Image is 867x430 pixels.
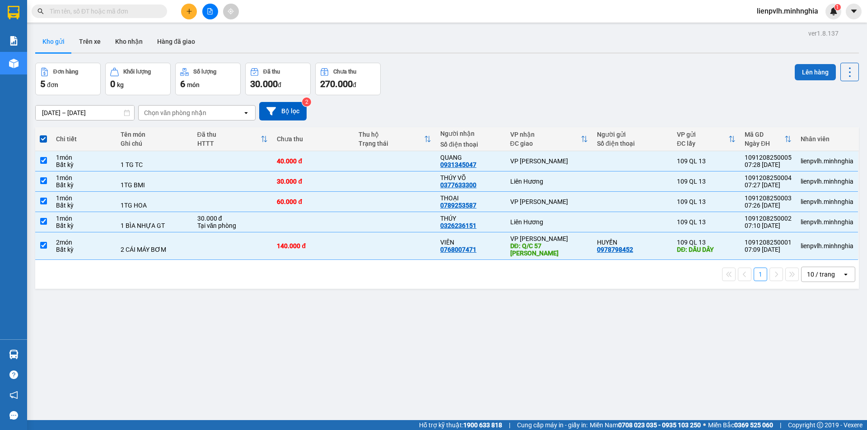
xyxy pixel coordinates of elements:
span: search [37,8,44,14]
div: Bất kỳ [56,161,112,168]
img: solution-icon [9,36,19,46]
div: THOẠI [440,194,501,202]
strong: 0369 525 060 [734,421,773,429]
span: kg [117,81,124,88]
span: 6 [180,79,185,89]
span: copyright [817,422,823,428]
div: Tên món [121,131,188,138]
div: Thu hộ [359,131,424,138]
span: ⚪️ [703,423,706,427]
div: Chưa thu [333,69,356,75]
div: 0326236151 [440,222,476,229]
span: notification [9,391,18,399]
div: Bất kỳ [56,246,112,253]
div: 07:28 [DATE] [745,161,792,168]
span: file-add [207,8,213,14]
div: DĐ: Q/C 57 HÒA MINH [510,242,588,257]
button: Kho nhận [108,31,150,52]
button: plus [181,4,197,19]
strong: 0708 023 035 - 0935 103 250 [618,421,701,429]
div: 1091208250002 [745,215,792,222]
div: Người gửi [597,131,668,138]
div: 0768007471 [440,246,476,253]
th: Toggle SortBy [740,127,796,151]
div: 40.000 đ [277,157,350,165]
div: Chưa thu [277,135,350,143]
img: icon-new-feature [830,7,838,15]
img: logo-vxr [8,6,19,19]
button: Lên hàng [795,64,836,80]
th: Toggle SortBy [506,127,592,151]
th: Toggle SortBy [672,127,740,151]
div: VP gửi [677,131,728,138]
div: Đơn hàng [53,69,78,75]
button: aim [223,4,239,19]
div: lienpvlh.minhnghia [801,198,853,205]
img: logo.jpg [4,4,49,49]
button: Trên xe [72,31,108,52]
div: lienpvlh.minhnghia [801,218,853,226]
div: 1 món [56,215,112,222]
div: Chi tiết [56,135,112,143]
span: caret-down [850,7,858,15]
div: 07:27 [DATE] [745,181,792,189]
li: 02523854854 [4,31,172,42]
div: 10 / trang [807,270,835,279]
span: Miền Bắc [708,420,773,430]
div: Tại văn phòng [197,222,268,229]
span: 30.000 [250,79,278,89]
div: 1 món [56,154,112,161]
button: caret-down [846,4,862,19]
div: 109 QL 13 [677,218,736,226]
div: Liên Hương [510,218,588,226]
span: environment [52,22,59,29]
div: Đã thu [263,69,280,75]
span: message [9,411,18,420]
div: Bất kỳ [56,202,112,209]
div: 109 QL 13 [677,198,736,205]
div: 1 món [56,174,112,181]
div: ĐC giao [510,140,581,147]
div: lienpvlh.minhnghia [801,242,853,250]
div: Liên Hương [510,178,588,185]
div: VP nhận [510,131,581,138]
div: Đã thu [197,131,261,138]
span: đ [278,81,281,88]
sup: 2 [302,97,311,106]
button: Khối lượng0kg [105,63,171,95]
button: Bộ lọc [259,102,307,120]
div: DĐ: DẦU DÂY [677,246,736,253]
div: 2 món [56,239,112,246]
div: 0377633300 [440,181,476,189]
div: 30.000 đ [197,215,268,222]
span: 5 [40,79,45,89]
input: Select a date range. [36,106,134,120]
div: 1091208250001 [745,239,792,246]
div: 109 QL 13 [677,239,736,246]
div: 07:09 [DATE] [745,246,792,253]
span: | [509,420,510,430]
strong: 1900 633 818 [463,421,502,429]
button: Đơn hàng5đơn [35,63,101,95]
div: 140.000 đ [277,242,350,250]
div: ver 1.8.137 [808,28,839,38]
div: VP [PERSON_NAME] [510,198,588,205]
span: đ [353,81,356,88]
div: Bất kỳ [56,181,112,189]
div: VP [PERSON_NAME] [510,157,588,165]
div: 1TG HOA [121,202,188,209]
button: Chưa thu270.000đ [315,63,381,95]
div: VP [PERSON_NAME] [510,235,588,242]
span: 1 [836,4,839,10]
sup: 1 [834,4,841,10]
b: GỬI : 109 QL 13 [4,56,91,71]
div: 60.000 đ [277,198,350,205]
button: file-add [202,4,218,19]
button: 1 [754,268,767,281]
div: 1091208250003 [745,194,792,202]
span: Miền Nam [590,420,701,430]
div: Số điện thoại [440,141,501,148]
div: HUYỀN [597,239,668,246]
div: Mã GD [745,131,784,138]
th: Toggle SortBy [354,127,436,151]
